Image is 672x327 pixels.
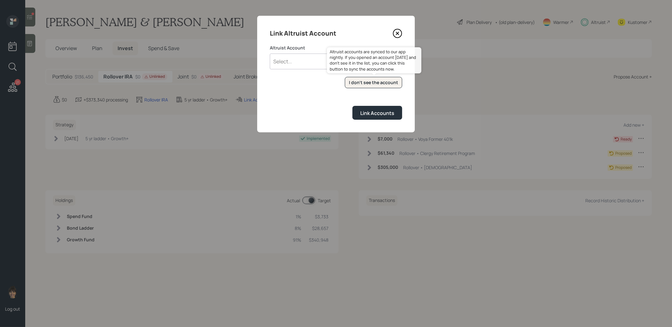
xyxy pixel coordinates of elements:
[352,106,402,119] button: Link Accounts
[360,110,394,117] div: Link Accounts
[345,77,402,89] button: I don't see the account
[273,58,292,65] div: Select...
[349,79,398,86] div: I don't see the account
[270,28,336,38] h4: Link Altruist Account
[270,45,402,51] label: Altruist Account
